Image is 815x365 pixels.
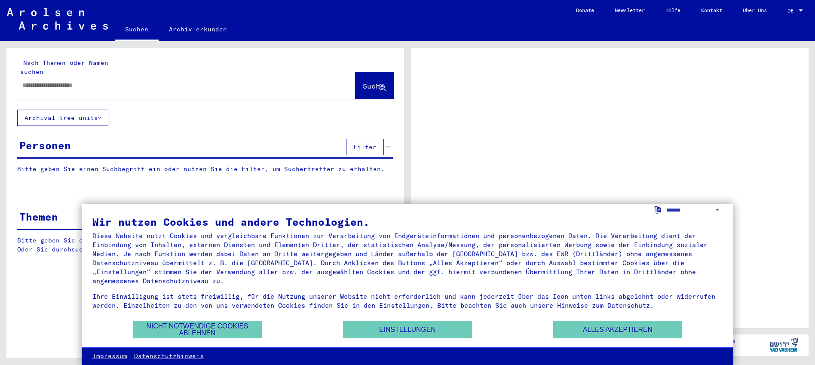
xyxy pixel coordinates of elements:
[653,205,662,213] label: Sprache auswählen
[343,321,472,338] button: Einstellungen
[92,217,723,227] div: Wir nutzen Cookies und andere Technologien.
[19,209,58,224] div: Themen
[768,334,800,356] img: yv_logo.png
[17,165,393,174] p: Bitte geben Sie einen Suchbegriff ein oder nutzen Sie die Filter, um Suchertreffer zu erhalten.
[159,19,237,40] a: Archiv erkunden
[666,204,723,216] select: Sprache auswählen
[363,82,384,90] span: Suche
[355,72,393,99] button: Suche
[19,138,71,153] div: Personen
[17,110,108,126] button: Archival tree units
[787,8,797,14] span: DE
[346,139,384,155] button: Filter
[353,143,377,151] span: Filter
[115,19,159,41] a: Suchen
[7,8,108,30] img: Arolsen_neg.svg
[133,321,262,338] button: Nicht notwendige Cookies ablehnen
[92,292,723,310] div: Ihre Einwilligung ist stets freiwillig, für die Nutzung unserer Website nicht erforderlich und ka...
[20,59,108,76] mat-label: Nach Themen oder Namen suchen
[92,352,127,361] a: Impressum
[134,352,204,361] a: Datenschutzhinweis
[17,236,393,254] p: Bitte geben Sie einen Suchbegriff ein oder nutzen Sie die Filter, um Suchertreffer zu erhalten. O...
[553,321,682,338] button: Alles akzeptieren
[92,231,723,285] div: Diese Website nutzt Cookies und vergleichbare Funktionen zur Verarbeitung von Endgeräteinformatio...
